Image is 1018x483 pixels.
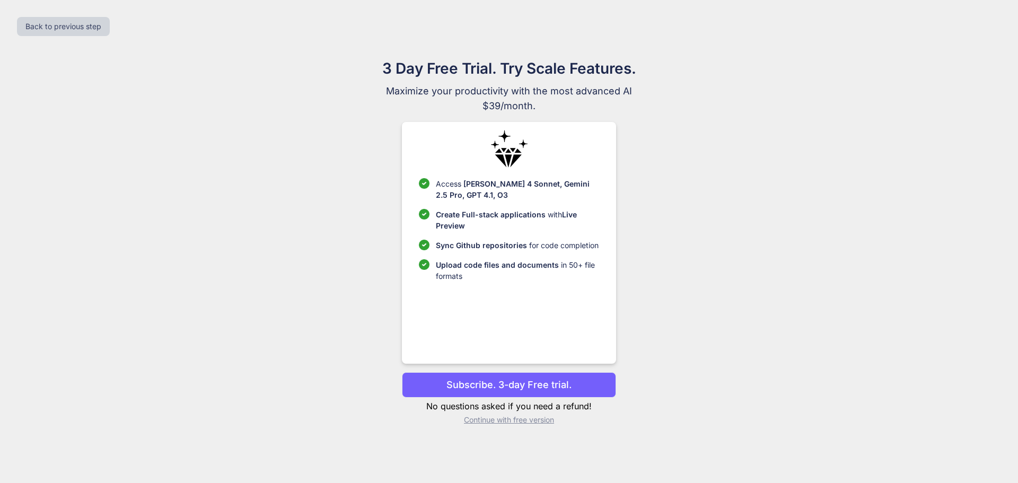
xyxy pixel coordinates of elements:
p: with [436,209,599,231]
img: checklist [419,240,429,250]
span: $39/month. [331,99,687,113]
p: in 50+ file formats [436,259,599,282]
button: Subscribe. 3-day Free trial. [402,372,616,398]
p: for code completion [436,240,599,251]
span: Sync Github repositories [436,241,527,250]
h1: 3 Day Free Trial. Try Scale Features. [331,57,687,80]
button: Back to previous step [17,17,110,36]
img: checklist [419,178,429,189]
p: No questions asked if you need a refund! [402,400,616,412]
p: Subscribe. 3-day Free trial. [446,377,572,392]
span: [PERSON_NAME] 4 Sonnet, Gemini 2.5 Pro, GPT 4.1, O3 [436,179,590,199]
img: checklist [419,259,429,270]
img: checklist [419,209,429,219]
span: Create Full-stack applications [436,210,548,219]
span: Maximize your productivity with the most advanced AI [331,84,687,99]
span: Upload code files and documents [436,260,559,269]
p: Continue with free version [402,415,616,425]
p: Access [436,178,599,200]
